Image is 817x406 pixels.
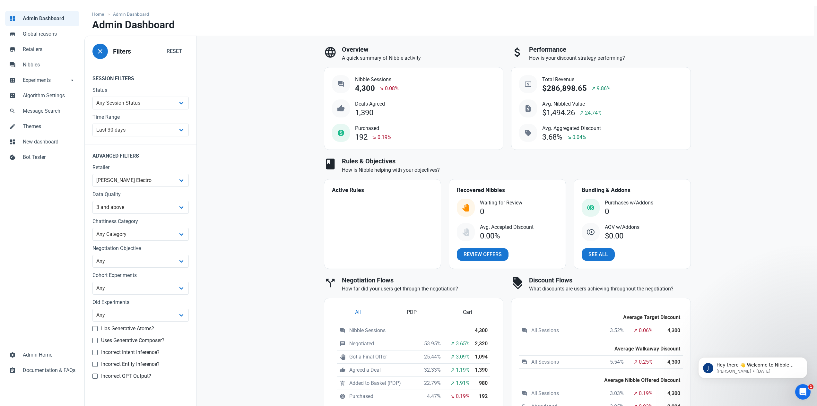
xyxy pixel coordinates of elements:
span: question_answer [522,391,527,396]
span: Message Search [23,107,75,115]
span: Incorrect Entity Inference? [98,361,160,367]
a: dashboardAdmin Dashboard [5,11,79,26]
td: 32.33% [422,364,443,377]
span: Incorrect GPT Output? [98,373,151,379]
span: sell [524,129,532,137]
button: close [92,44,108,59]
span: mode_edit [9,123,16,129]
div: 4,300 [355,84,375,93]
span: Incorrect Intent Inference? [98,349,160,356]
span: PDP [407,308,417,316]
label: Cohort Experiments [92,272,189,279]
span: local_atm [524,80,532,88]
td: Added to Basket (PDP) [337,377,422,390]
img: status_user_offer_accepted.svg [462,228,470,236]
span: 1.91% [456,379,470,387]
span: south_east [379,86,384,91]
h3: Filters [113,48,131,55]
iframe: Intercom live chat [795,384,811,400]
span: question_answer [337,80,345,88]
span: arrow_drop_down [69,76,75,83]
td: All Sessions [519,324,604,337]
span: 1.19% [456,366,470,374]
span: Purchased [355,125,391,132]
img: status_purchased_with_addon.svg [587,204,595,212]
span: close [96,48,104,55]
span: Total Revenue [542,76,611,83]
span: Algorithm Settings [23,92,75,99]
label: Negotiation Objective [92,245,189,252]
span: Purchases w/Addons [605,199,653,207]
p: A quick summary of Nibble activity [342,54,504,62]
h3: Discount Flows [529,277,691,284]
a: calculateAlgorithm Settings [5,88,79,103]
td: Purchased [337,390,422,403]
h3: Overview [342,46,504,53]
img: addon.svg [587,228,595,236]
th: 980 [472,377,490,390]
td: 5.54% [604,356,626,369]
span: north_east [591,86,596,91]
span: add_shopping_cart [340,380,345,386]
td: All Sessions [519,356,604,369]
span: Cart [463,308,472,316]
span: 3.09% [456,353,470,361]
a: forumNibbles [5,57,79,73]
div: 3.68% [542,133,562,142]
span: dashboard [9,138,16,144]
span: south_east [567,135,572,140]
span: All [355,308,361,316]
td: 53.95% [422,337,443,350]
a: assignmentDocumentation & FAQs [5,363,79,378]
span: Nibbles [23,61,75,69]
h1: Admin Dashboard [92,19,175,30]
span: New dashboard [23,138,75,146]
span: Has Generative Atoms? [98,325,154,332]
span: book [324,158,337,170]
h3: Performance [529,46,691,53]
a: dashboardNew dashboard [5,134,79,150]
a: See All [582,248,615,261]
th: 4,300 [661,387,682,400]
span: Themes [23,123,75,130]
span: language [324,46,337,59]
label: Data Quality [92,191,189,198]
span: forum [9,61,16,67]
span: Documentation & FAQs [23,367,75,374]
span: Avg. Nibbled Value [542,100,602,108]
div: 192 [355,133,368,142]
a: storeGlobal reasons [5,26,79,42]
td: Got a Final Offer [337,350,422,364]
th: Average Target Discount [519,306,683,324]
th: 1,094 [472,350,490,364]
a: Home [92,11,107,18]
span: south_east [371,135,377,140]
span: settings [9,351,16,358]
div: 0.00% [480,232,500,240]
td: All Sessions [519,387,604,400]
a: mode_editThemes [5,119,79,134]
label: Retailer [92,164,189,171]
div: 0 [480,207,484,216]
span: north_east [633,359,638,365]
span: north_east [450,381,455,386]
span: north_east [450,367,455,373]
span: Bot Tester [23,153,75,161]
span: Avg. Accepted Discount [480,223,534,231]
span: request_quote [524,105,532,112]
span: question_answer [522,328,527,333]
span: north_east [450,341,455,346]
span: 0.19% [639,390,653,397]
span: 1 [808,384,813,389]
span: Retailers [23,46,75,53]
th: 4,300 [661,356,682,369]
td: 3.03% [604,387,626,400]
p: How is your discount strategy performing? [529,54,691,62]
span: Uses Generative Composer? [98,337,164,344]
span: Nibble Sessions [355,76,399,83]
span: 0.04% [572,134,586,141]
h3: Rules & Objectives [342,158,691,165]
